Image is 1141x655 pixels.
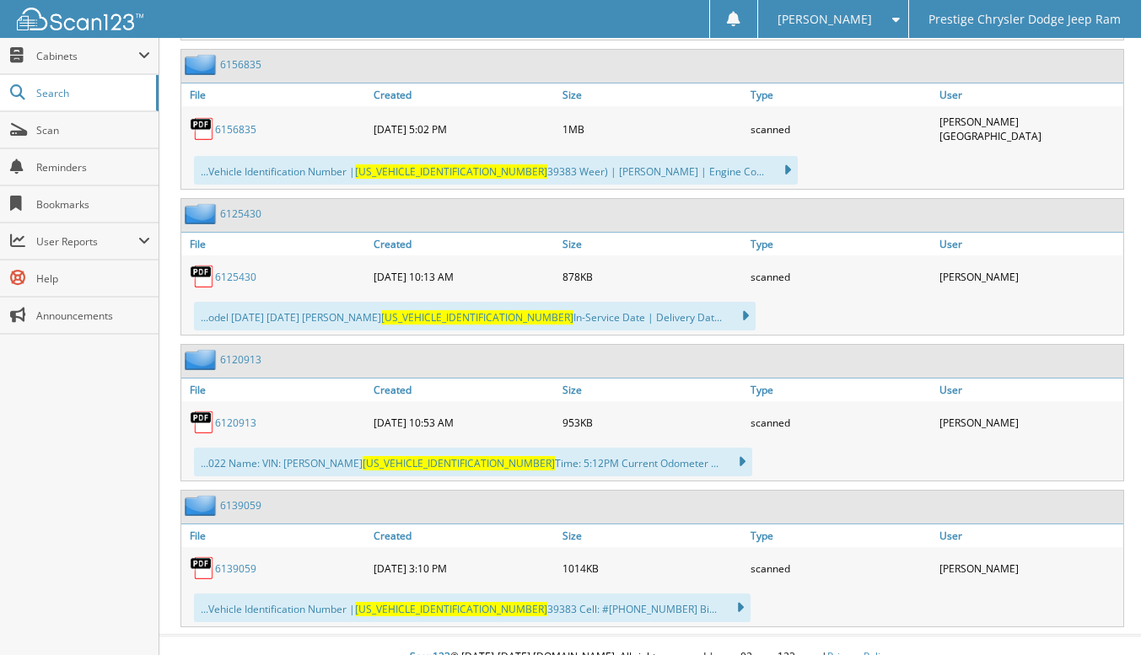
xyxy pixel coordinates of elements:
[181,524,369,547] a: File
[935,110,1123,148] div: [PERSON_NAME][GEOGRAPHIC_DATA]
[363,456,555,470] span: [US_VEHICLE_IDENTIFICATION_NUMBER]
[36,234,138,249] span: User Reports
[215,270,256,284] a: 6125430
[369,260,557,293] div: [DATE] 10:13 AM
[558,379,746,401] a: Size
[746,110,934,148] div: scanned
[558,83,746,106] a: Size
[181,379,369,401] a: File
[36,86,148,100] span: Search
[935,260,1123,293] div: [PERSON_NAME]
[194,302,756,330] div: ...odel [DATE] [DATE] [PERSON_NAME] In-Service Date | Delivery Dat...
[194,593,751,622] div: ...Vehicle Identification Number | 39383 Cell: #[PHONE_NUMBER] Bi...
[369,233,557,255] a: Created
[220,498,261,513] a: 6139059
[220,352,261,367] a: 6120913
[190,410,215,435] img: PDF.png
[746,405,934,439] div: scanned
[935,379,1123,401] a: User
[36,271,150,286] span: Help
[746,83,934,106] a: Type
[185,495,220,516] img: folder2.png
[778,14,872,24] span: [PERSON_NAME]
[935,524,1123,547] a: User
[1057,574,1141,655] iframe: Chat Widget
[369,524,557,547] a: Created
[215,122,256,137] a: 6156835
[185,54,220,75] img: folder2.png
[17,8,143,30] img: scan123-logo-white.svg
[558,233,746,255] a: Size
[181,233,369,255] a: File
[746,233,934,255] a: Type
[558,551,746,585] div: 1014KB
[194,448,752,476] div: ...022 Name: VIN: [PERSON_NAME] Time: 5:12PM Current Odometer ...
[215,416,256,430] a: 6120913
[36,309,150,323] span: Announcements
[935,83,1123,106] a: User
[369,110,557,148] div: [DATE] 5:02 PM
[355,164,547,179] span: [US_VEHICLE_IDENTIFICATION_NUMBER]
[935,405,1123,439] div: [PERSON_NAME]
[558,110,746,148] div: 1MB
[190,556,215,581] img: PDF.png
[381,310,573,325] span: [US_VEHICLE_IDENTIFICATION_NUMBER]
[558,260,746,293] div: 878KB
[928,14,1121,24] span: Prestige Chrysler Dodge Jeep Ram
[185,203,220,224] img: folder2.png
[36,160,150,174] span: Reminders
[220,57,261,72] a: 6156835
[355,602,547,616] span: [US_VEHICLE_IDENTIFICATION_NUMBER]
[746,524,934,547] a: Type
[194,156,798,185] div: ...Vehicle Identification Number | 39383 Weer) | [PERSON_NAME] | Engine Co...
[36,123,150,137] span: Scan
[369,405,557,439] div: [DATE] 10:53 AM
[369,83,557,106] a: Created
[185,349,220,370] img: folder2.png
[935,233,1123,255] a: User
[558,405,746,439] div: 953KB
[746,551,934,585] div: scanned
[369,551,557,585] div: [DATE] 3:10 PM
[215,561,256,576] a: 6139059
[935,551,1123,585] div: [PERSON_NAME]
[369,379,557,401] a: Created
[558,524,746,547] a: Size
[190,116,215,142] img: PDF.png
[746,379,934,401] a: Type
[220,207,261,221] a: 6125430
[746,260,934,293] div: scanned
[36,197,150,212] span: Bookmarks
[36,49,138,63] span: Cabinets
[181,83,369,106] a: File
[190,264,215,289] img: PDF.png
